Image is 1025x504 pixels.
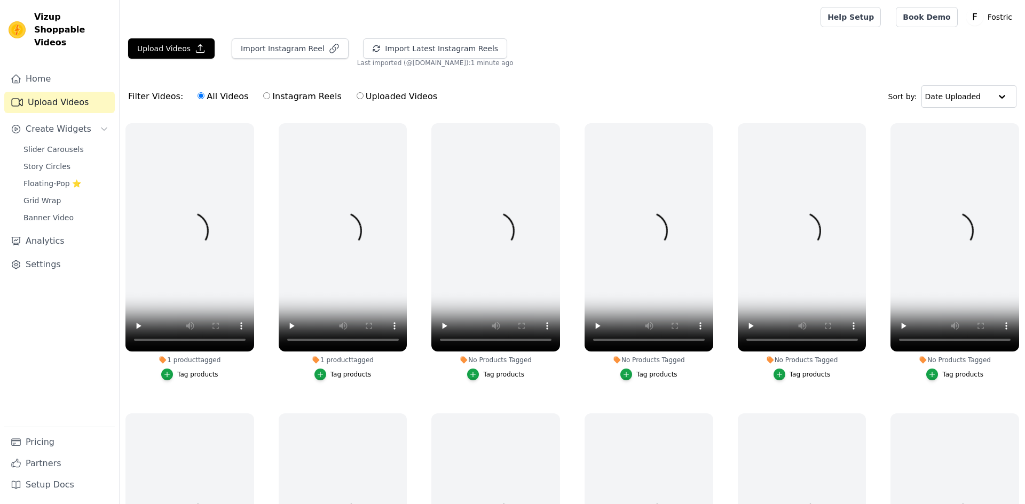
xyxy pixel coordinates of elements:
div: No Products Tagged [738,356,866,364]
span: Floating-Pop ⭐ [23,178,81,189]
a: Setup Docs [4,474,115,495]
span: Banner Video [23,212,74,223]
button: Import Instagram Reel [232,38,349,59]
span: Vizup Shoppable Videos [34,11,111,49]
p: Fostric [983,7,1016,27]
a: Partners [4,453,115,474]
button: Upload Videos [128,38,215,59]
button: F Fostric [966,7,1016,27]
div: Tag products [790,370,831,379]
a: Upload Videos [4,92,115,113]
div: Tag products [942,370,983,379]
a: Help Setup [821,7,881,27]
input: All Videos [198,92,204,99]
button: Create Widgets [4,118,115,140]
a: Story Circles [17,159,115,174]
div: 1 product tagged [279,356,407,364]
img: Vizup [9,21,26,38]
a: Grid Wrap [17,193,115,208]
a: Book Demo [896,7,957,27]
label: Instagram Reels [263,90,342,103]
button: Import Latest Instagram Reels [363,38,507,59]
div: Tag products [636,370,677,379]
button: Tag products [467,369,524,380]
span: Slider Carousels [23,144,84,155]
div: Tag products [483,370,524,379]
span: Story Circles [23,161,70,172]
div: No Products Tagged [585,356,713,364]
div: Tag products [177,370,218,379]
a: Home [4,68,115,90]
a: Settings [4,254,115,275]
span: Last imported (@ [DOMAIN_NAME] ): 1 minute ago [357,59,514,67]
button: Tag products [161,369,218,380]
span: Grid Wrap [23,195,61,206]
div: Sort by: [888,85,1017,108]
div: 1 product tagged [125,356,254,364]
a: Analytics [4,230,115,252]
button: Tag products [620,369,677,380]
label: All Videos [197,90,249,103]
text: F [972,12,977,22]
div: No Products Tagged [890,356,1019,364]
a: Floating-Pop ⭐ [17,176,115,191]
a: Pricing [4,431,115,453]
button: Tag products [314,369,372,380]
button: Tag products [774,369,831,380]
label: Uploaded Videos [356,90,438,103]
span: Create Widgets [26,123,91,135]
a: Banner Video [17,210,115,225]
a: Slider Carousels [17,142,115,157]
input: Instagram Reels [263,92,270,99]
div: No Products Tagged [431,356,560,364]
input: Uploaded Videos [357,92,364,99]
div: Filter Videos: [128,84,443,109]
button: Tag products [926,369,983,380]
div: Tag products [330,370,372,379]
